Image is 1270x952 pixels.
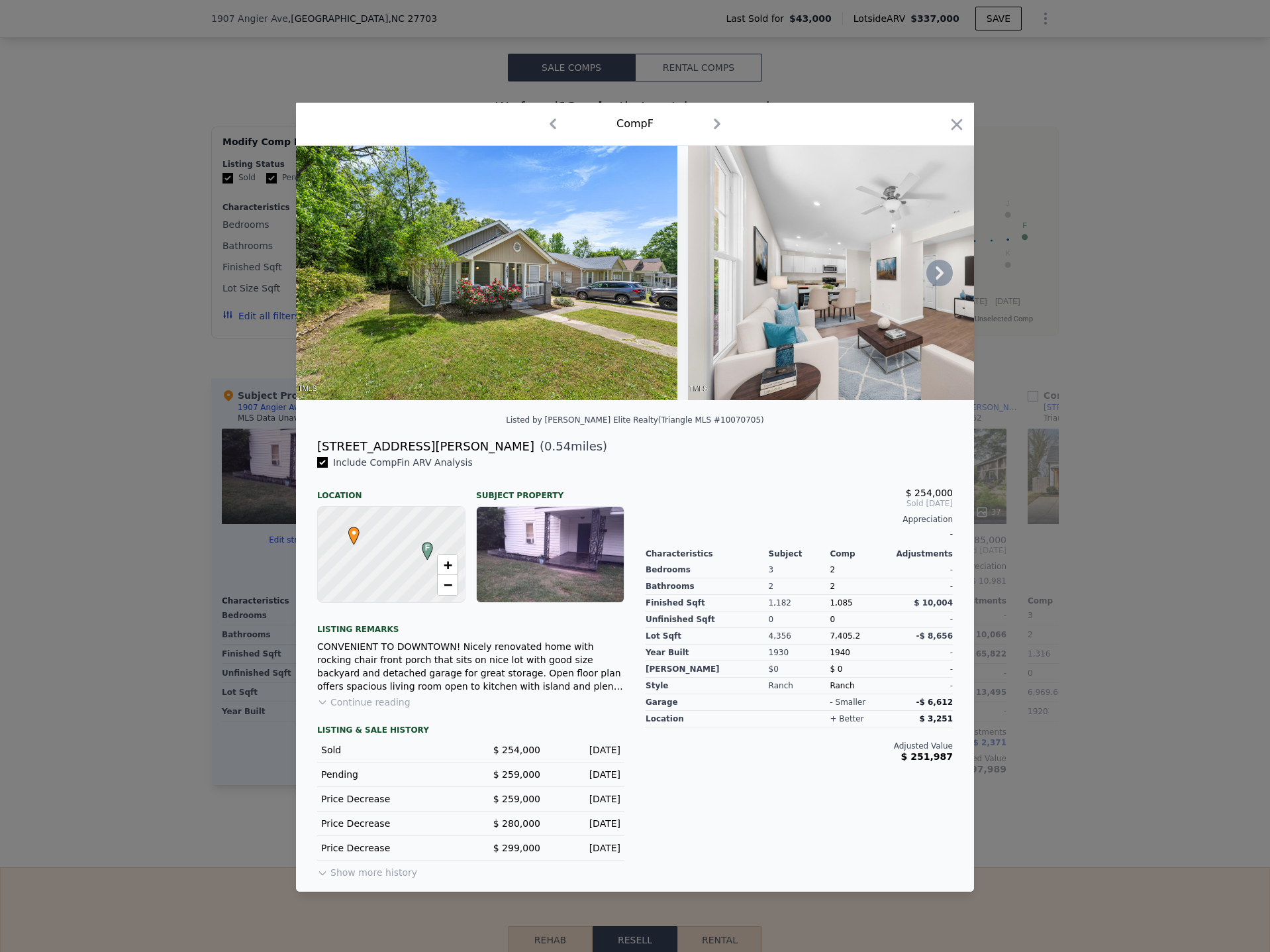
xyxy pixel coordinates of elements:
span: $ 254,000 [906,488,953,498]
div: Finished Sqft [646,595,769,611]
div: 4,356 [769,628,830,645]
span: 1,085 [830,598,852,608]
div: - [891,562,953,578]
div: Unfinished Sqft [646,611,769,628]
span: − [444,576,452,593]
span: Sold [DATE] [646,498,953,509]
span: $ 10,004 [914,598,953,608]
span: 7,405.2 [830,631,860,641]
div: Listed by [PERSON_NAME] Elite Realty (Triangle MLS #10070705) [506,415,764,425]
div: [DATE] [551,743,620,757]
div: [DATE] [551,768,620,781]
div: Price Decrease [321,792,460,806]
div: Bedrooms [646,562,769,578]
div: Subject Property [476,480,624,501]
div: - [891,678,953,694]
span: $ 259,000 [493,769,540,780]
span: -$ 8,656 [916,631,953,641]
div: $0 [769,661,830,678]
div: Year Built [646,645,769,661]
div: Sold [321,743,460,757]
div: Style [646,678,769,694]
div: - [891,611,953,628]
div: [DATE] [551,817,620,830]
div: 2 [769,578,830,595]
div: Subject [769,549,830,559]
div: 1,182 [769,595,830,611]
div: + better [830,714,863,724]
span: Include Comp F in ARV Analysis [328,457,478,468]
span: $ 259,000 [493,794,540,804]
div: 3 [769,562,830,578]
div: Lot Sqft [646,628,769,645]
div: Adjusted Value [646,741,953,751]
span: + [444,556,452,573]
button: Show more history [317,861,417,879]
div: Characteristics [646,549,769,559]
a: Zoom out [438,575,458,595]
div: - [891,645,953,661]
div: Ranch [830,678,891,694]
div: 1930 [769,645,830,661]
div: 0 [769,611,830,628]
div: LISTING & SALE HISTORY [317,725,624,738]
div: Pending [321,768,460,781]
div: Bathrooms [646,578,769,595]
span: $ 280,000 [493,818,540,829]
img: Property Img [688,146,1069,400]
div: • [345,527,353,535]
button: Continue reading [317,696,411,709]
div: [DATE] [551,792,620,806]
div: CONVENIENT TO DOWNTOWN! Nicely renovated home with rocking chair front porch that sits on nice lo... [317,640,624,693]
div: [PERSON_NAME] [646,661,769,678]
div: 1940 [830,645,891,661]
div: Price Decrease [321,841,460,855]
span: 2 [830,565,835,574]
span: $ 254,000 [493,745,540,755]
div: - [646,525,953,543]
div: Comp [830,549,891,559]
div: Location [317,480,465,501]
span: ( miles) [534,437,607,456]
div: F [418,542,426,550]
div: Listing remarks [317,613,624,635]
span: 0 [830,615,835,624]
div: Price Decrease [321,817,460,830]
img: Property Img [296,146,677,400]
span: F [418,542,436,554]
div: Adjustments [891,549,953,559]
div: garage [646,694,769,711]
span: 0.54 [544,439,571,453]
span: -$ 6,612 [916,698,953,707]
div: - smaller [830,697,865,708]
span: • [345,523,363,543]
div: Ranch [769,678,830,694]
div: [STREET_ADDRESS][PERSON_NAME] [317,437,534,456]
div: Comp F [616,116,654,132]
a: Zoom in [438,555,458,575]
span: $ 0 [830,664,842,674]
div: - [891,578,953,595]
span: $ 3,251 [920,714,953,723]
div: Appreciation [646,514,953,525]
span: $ 299,000 [493,843,540,853]
div: 2 [830,578,891,595]
div: location [646,711,769,727]
span: $ 251,987 [901,751,953,762]
div: - [891,661,953,678]
div: [DATE] [551,841,620,855]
